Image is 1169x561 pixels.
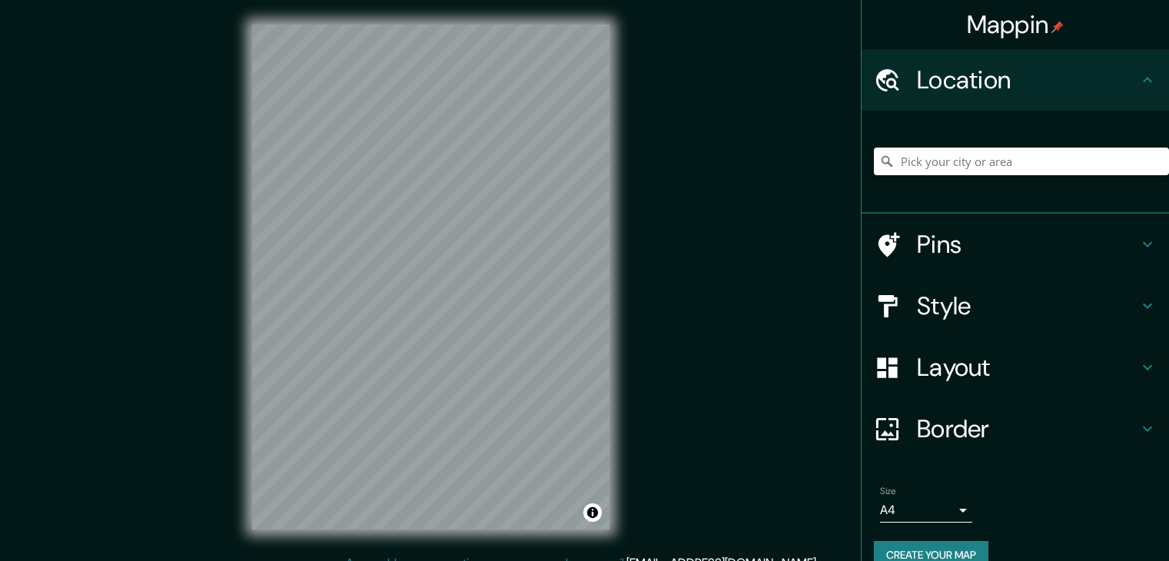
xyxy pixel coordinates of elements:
h4: Border [917,413,1138,444]
h4: Mappin [967,9,1064,40]
canvas: Map [252,25,609,529]
div: Layout [862,337,1169,398]
div: Border [862,398,1169,460]
h4: Style [917,290,1138,321]
div: Location [862,49,1169,111]
input: Pick your city or area [874,148,1169,175]
div: Style [862,275,1169,337]
h4: Pins [917,229,1138,260]
img: pin-icon.png [1051,21,1064,33]
button: Toggle attribution [583,503,602,522]
div: Pins [862,214,1169,275]
h4: Location [917,65,1138,95]
h4: Layout [917,352,1138,383]
label: Size [880,485,896,498]
div: A4 [880,498,972,523]
iframe: Help widget launcher [1032,501,1152,544]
